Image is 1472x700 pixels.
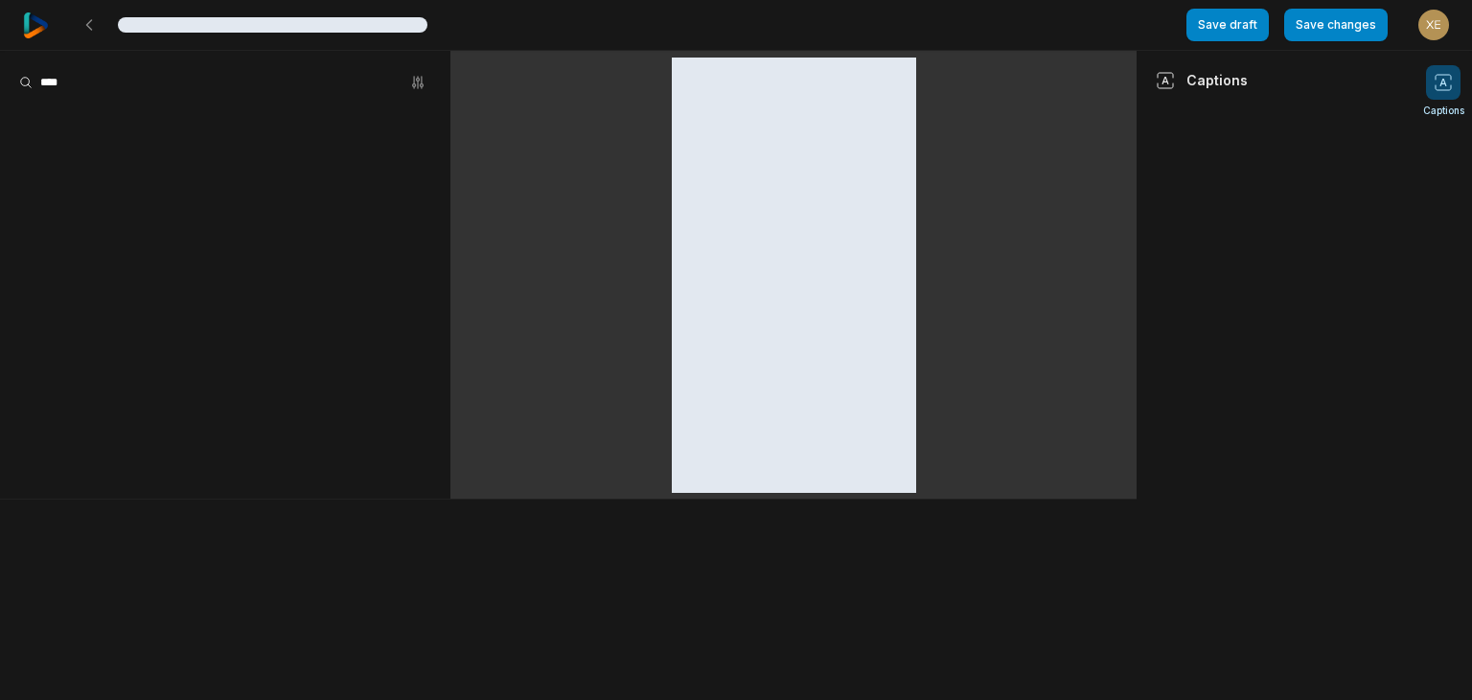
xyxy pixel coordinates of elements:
img: reap [23,12,49,38]
button: Save draft [1186,9,1269,41]
div: Lorem ipsum dolor sit amet, consectetur adipiscing elit [118,17,427,33]
button: Captions [1423,65,1464,118]
button: Save changes [1284,9,1388,41]
span: Captions [1423,104,1464,118]
div: Captions [1156,70,1248,90]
